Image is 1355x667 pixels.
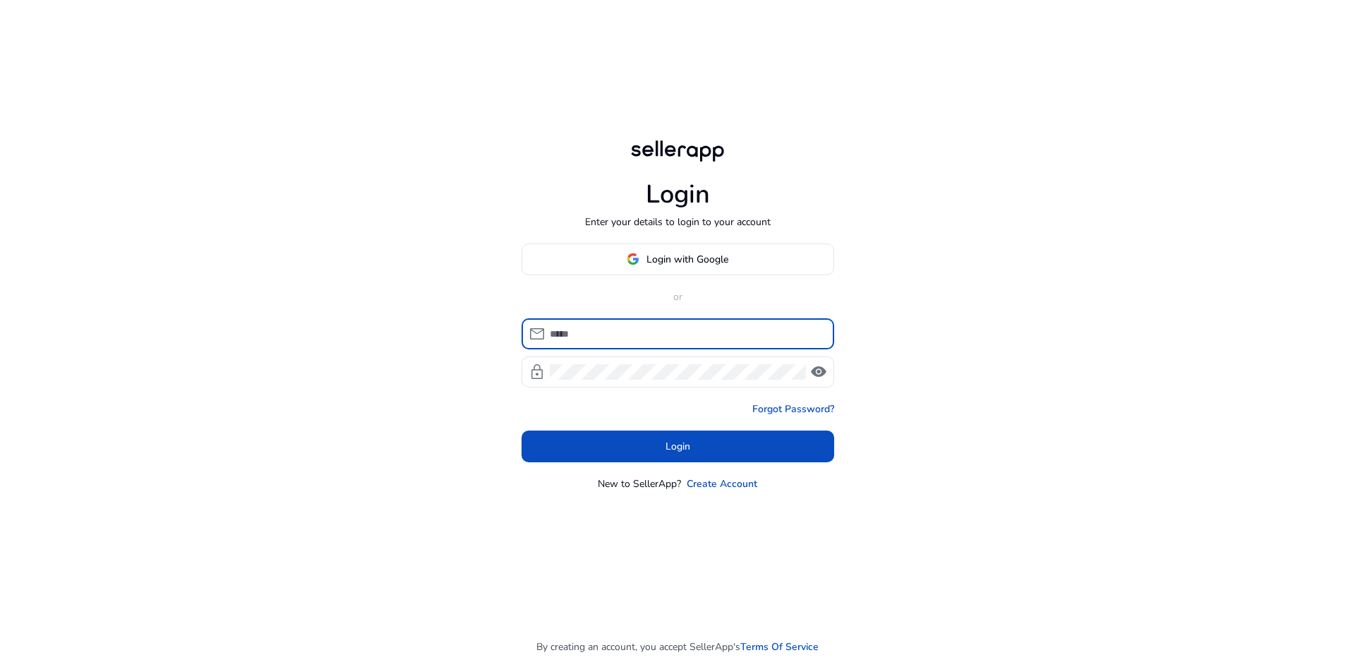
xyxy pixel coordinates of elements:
span: Login [666,439,690,454]
span: Login with Google [646,252,728,267]
button: Login [522,431,834,462]
a: Forgot Password? [752,402,834,416]
img: google-logo.svg [627,253,639,265]
p: Enter your details to login to your account [585,215,771,229]
h1: Login [646,179,710,210]
button: Login with Google [522,244,834,275]
a: Create Account [687,476,757,491]
span: mail [529,325,546,342]
p: New to SellerApp? [598,476,681,491]
span: visibility [810,363,827,380]
a: Terms Of Service [740,639,819,654]
p: or [522,289,834,304]
span: lock [529,363,546,380]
